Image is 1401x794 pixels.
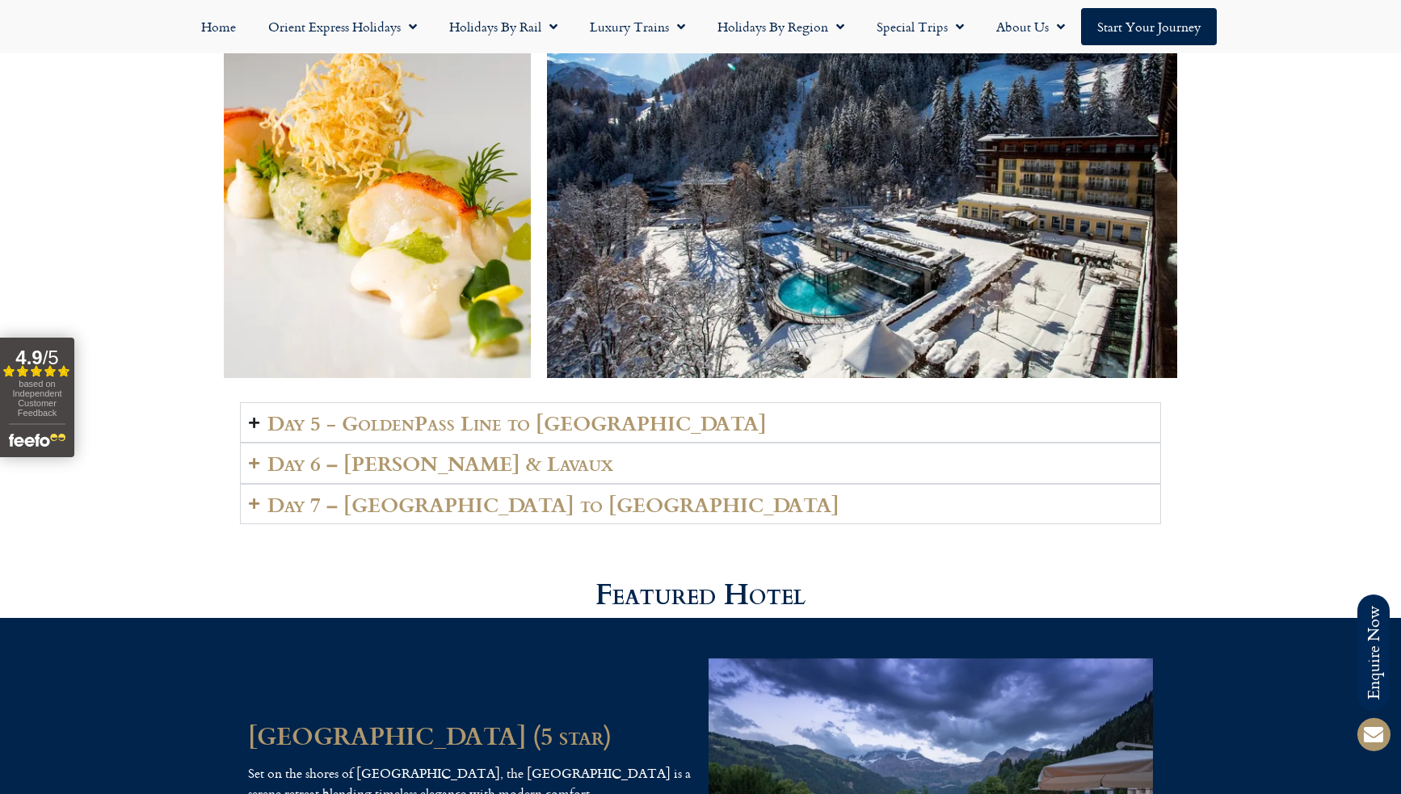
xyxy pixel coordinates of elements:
nav: Menu [8,8,1393,45]
summary: Day 6 – [PERSON_NAME] & Lavaux [240,443,1161,483]
h2: Day 5 - GoldenPass Line to [GEOGRAPHIC_DATA] [267,411,767,434]
a: Start your Journey [1081,8,1217,45]
h2: Featured Hotel [595,581,806,610]
a: Luxury Trains [574,8,701,45]
a: Special Trips [860,8,980,45]
summary: Day 5 - GoldenPass Line to [GEOGRAPHIC_DATA] [240,402,1161,443]
a: Holidays by Rail [433,8,574,45]
a: About Us [980,8,1081,45]
a: Home [185,8,252,45]
summary: Day 7 – [GEOGRAPHIC_DATA] to [GEOGRAPHIC_DATA] [240,484,1161,524]
h2: Day 6 – [PERSON_NAME] & Lavaux [267,452,613,474]
a: Holidays by Region [701,8,860,45]
div: Accordion. Open links with Enter or Space, close with Escape, and navigate with Arrow Keys [240,402,1161,523]
h2: [GEOGRAPHIC_DATA] (5 star) [248,723,692,747]
a: Orient Express Holidays [252,8,433,45]
h2: Day 7 – [GEOGRAPHIC_DATA] to [GEOGRAPHIC_DATA] [267,493,839,515]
